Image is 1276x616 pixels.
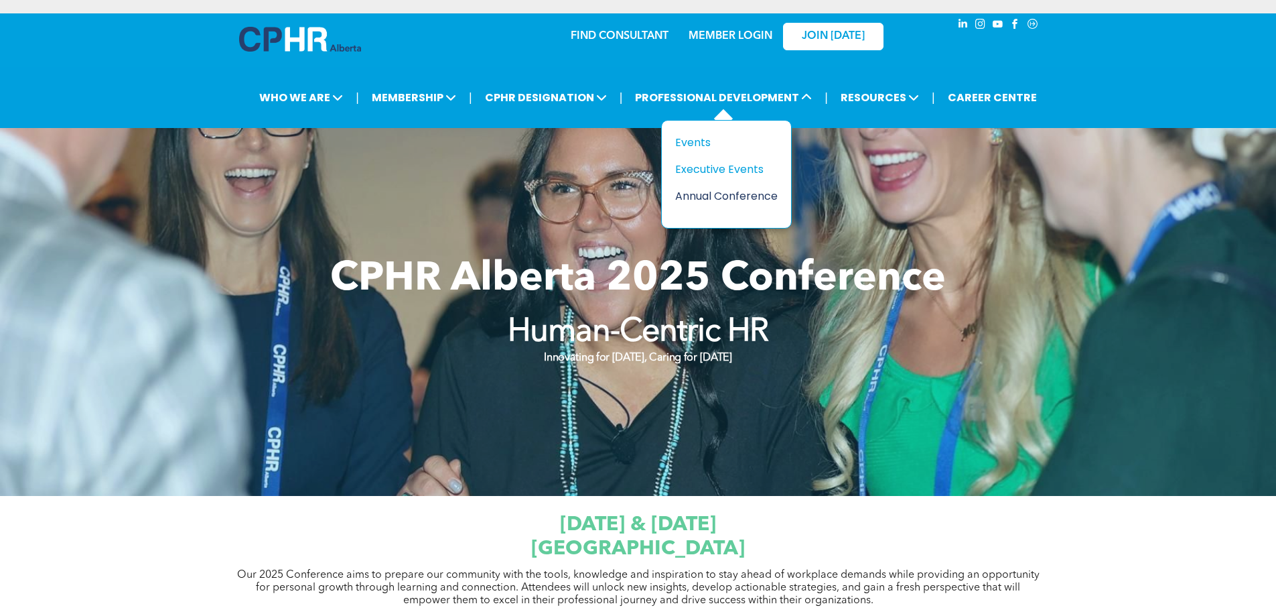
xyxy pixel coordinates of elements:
div: Annual Conference [675,188,768,204]
div: Events [675,134,768,151]
li: | [825,84,828,111]
span: JOIN [DATE] [802,30,865,43]
a: MEMBER LOGIN [689,31,772,42]
strong: Human-Centric HR [508,316,769,349]
img: A blue and white logo for cp alberta [239,27,361,52]
li: | [356,84,359,111]
a: CAREER CENTRE [944,85,1041,110]
a: Annual Conference [675,188,778,204]
span: [DATE] & [DATE] [560,515,716,535]
a: youtube [991,17,1005,35]
a: JOIN [DATE] [783,23,883,50]
span: CPHR Alberta 2025 Conference [330,259,946,300]
li: | [469,84,472,111]
a: Social network [1025,17,1040,35]
a: Executive Events [675,161,778,178]
li: | [620,84,623,111]
span: [GEOGRAPHIC_DATA] [531,539,745,559]
span: PROFESSIONAL DEVELOPMENT [631,85,816,110]
div: Executive Events [675,161,768,178]
span: RESOURCES [837,85,923,110]
a: Events [675,134,778,151]
a: facebook [1008,17,1023,35]
a: FIND CONSULTANT [571,31,668,42]
span: WHO WE ARE [255,85,347,110]
a: instagram [973,17,988,35]
span: MEMBERSHIP [368,85,460,110]
span: CPHR DESIGNATION [481,85,611,110]
a: linkedin [956,17,971,35]
span: Our 2025 Conference aims to prepare our community with the tools, knowledge and inspiration to st... [237,570,1040,606]
li: | [932,84,935,111]
strong: Innovating for [DATE], Caring for [DATE] [544,353,731,363]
